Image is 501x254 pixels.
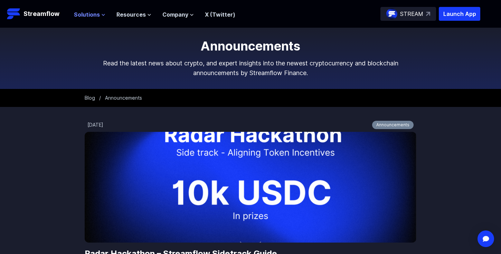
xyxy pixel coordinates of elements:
span: Company [162,10,188,19]
a: Streamflow [7,7,67,21]
p: STREAM [400,10,423,18]
div: [DATE] [87,121,103,128]
span: Solutions [74,10,100,19]
span: Resources [116,10,146,19]
img: top-right-arrow.svg [426,12,430,16]
button: Company [162,10,194,19]
button: Solutions [74,10,105,19]
img: Radar Hackathon – Streamflow Sidetrack Guide [85,132,416,243]
p: Streamflow [23,9,59,19]
a: X (Twitter) [205,11,235,18]
a: STREAM [380,7,436,21]
span: / [99,95,101,101]
h1: Announcements [85,39,416,53]
span: Announcements [105,95,142,101]
button: Launch App [439,7,480,21]
button: Resources [116,10,151,19]
p: Read the latest news about crypto, and expert insights into the newest cryptocurrency and blockch... [85,58,416,78]
div: Open Intercom Messenger [478,230,494,247]
a: Blog [85,95,95,101]
img: streamflow-logo-circle.png [386,8,397,19]
a: Announcements [372,121,414,129]
img: Streamflow Logo [7,7,21,21]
